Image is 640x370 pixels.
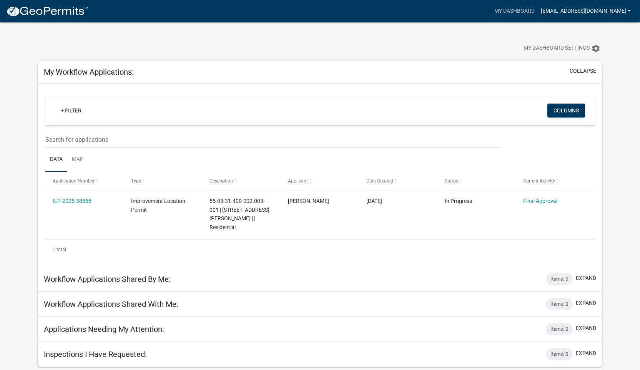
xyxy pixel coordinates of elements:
h5: Workflow Applications Shared With Me: [44,300,178,309]
button: collapse [570,67,596,75]
button: Columns [547,104,585,117]
span: Current Activity [523,178,555,184]
div: Items: 0 [546,348,573,360]
button: expand [576,324,596,332]
span: 55-03-31-400-002.003-001 | 6158 N RHODES RD | | Residential [209,198,269,230]
span: 08/11/2025 [366,198,382,204]
h5: My Workflow Applications: [44,67,134,77]
h5: Inspections I Have Requested: [44,350,147,359]
datatable-header-cell: Applicant [281,172,359,190]
span: Description [209,178,233,184]
div: Items: 0 [546,323,573,335]
a: Final Approval [523,198,557,204]
a: Map [67,147,88,172]
input: Search for applications [45,132,501,147]
div: Items: 0 [546,298,573,310]
datatable-header-cell: Description [202,172,281,190]
button: expand [576,274,596,282]
span: Date Created [366,178,393,184]
datatable-header-cell: Type [124,172,202,190]
div: 1 total [45,240,595,259]
a: Data [45,147,67,172]
h5: Applications Needing My Attention: [44,325,164,334]
button: My Dashboard Settingssettings [517,41,607,56]
datatable-header-cell: Date Created [359,172,437,190]
a: My Dashboard [491,4,538,18]
datatable-header-cell: Current Activity [516,172,594,190]
datatable-header-cell: Application Number [45,172,124,190]
span: Improvement Location Permit [131,198,185,213]
span: In Progress [445,198,472,204]
a: ILP-2025-38555 [53,198,91,204]
span: Status [445,178,458,184]
span: Applicant [288,178,308,184]
span: Application Number [53,178,95,184]
span: My Dashboard Settings [524,44,590,53]
div: Items: 0 [546,273,573,285]
datatable-header-cell: Status [437,172,516,190]
h5: Workflow Applications Shared By Me: [44,275,171,284]
div: collapse [38,84,602,267]
button: expand [576,299,596,307]
button: expand [576,349,596,357]
i: settings [591,44,600,53]
a: + Filter [55,104,88,117]
a: [EMAIL_ADDRESS][DOMAIN_NAME] [538,4,634,18]
span: Type [131,178,141,184]
span: robert lewis [288,198,329,204]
